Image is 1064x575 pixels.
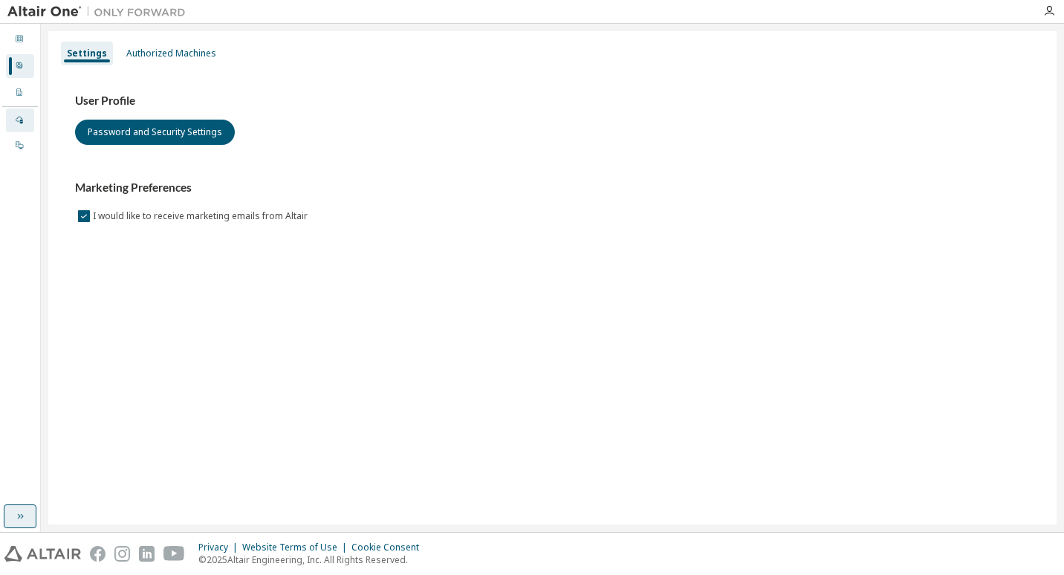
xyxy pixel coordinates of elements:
[4,546,81,562] img: altair_logo.svg
[93,207,311,225] label: I would like to receive marketing emails from Altair
[75,94,1030,108] h3: User Profile
[198,553,428,566] p: © 2025 Altair Engineering, Inc. All Rights Reserved.
[75,181,1030,195] h3: Marketing Preferences
[6,108,34,132] div: Managed
[6,54,34,78] div: User Profile
[75,120,235,145] button: Password and Security Settings
[242,542,351,553] div: Website Terms of Use
[7,4,193,19] img: Altair One
[126,48,216,59] div: Authorized Machines
[6,81,34,105] div: Company Profile
[198,542,242,553] div: Privacy
[67,48,107,59] div: Settings
[163,546,185,562] img: youtube.svg
[6,134,34,157] div: On Prem
[351,542,428,553] div: Cookie Consent
[139,546,155,562] img: linkedin.svg
[114,546,130,562] img: instagram.svg
[90,546,106,562] img: facebook.svg
[6,27,34,51] div: Dashboard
